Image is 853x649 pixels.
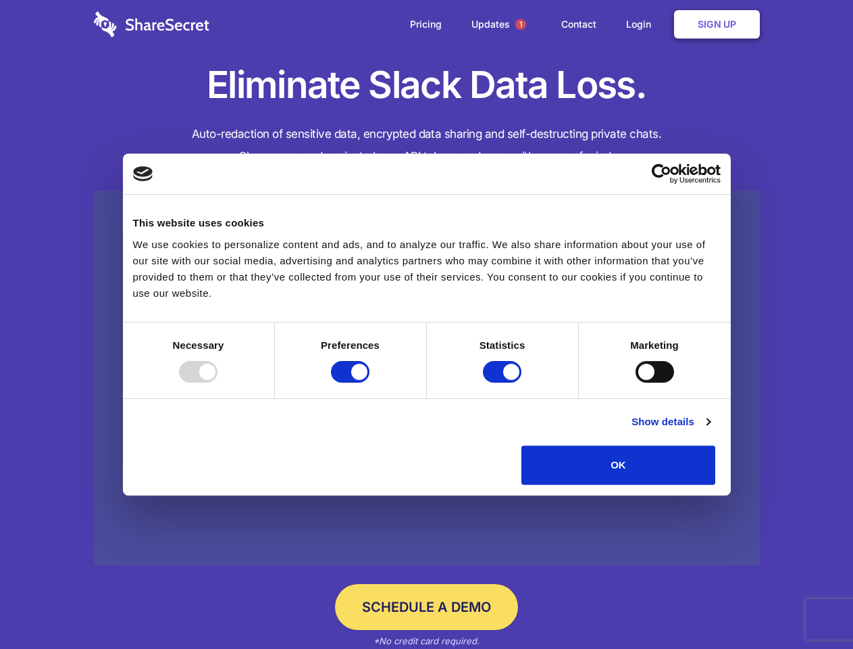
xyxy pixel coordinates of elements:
a: Show details [631,414,710,430]
img: logo [133,166,153,181]
strong: Preferences [321,339,380,351]
button: OK [521,446,715,485]
h1: Eliminate Slack Data Loss. [94,61,760,110]
a: Pricing [396,3,455,45]
a: Contact [548,3,610,45]
strong: Marketing [630,339,679,351]
h4: Auto-redaction of sensitive data, encrypted data sharing and self-destructing private chats. Shar... [94,123,760,168]
span: 1 [515,19,526,30]
strong: Statistics [480,339,525,351]
em: *No credit card required. [373,635,480,646]
a: Schedule a Demo [335,584,518,630]
a: Login [613,3,671,45]
div: We use cookies to personalize content and ads, and to analyze our traffic. We also share informat... [133,237,721,302]
strong: Necessary [173,339,224,351]
div: This website uses cookies [133,215,721,231]
a: Sign Up [674,10,760,39]
a: Wistia video thumbnail [94,191,760,566]
a: Usercentrics Cookiebot - opens in a new window [602,164,721,184]
img: logo-wordmark-white-trans-d4663122ce5f474addd5e946df7df03e33cb6a1c49d2221995e7729f52c070b2.svg [94,11,209,37]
